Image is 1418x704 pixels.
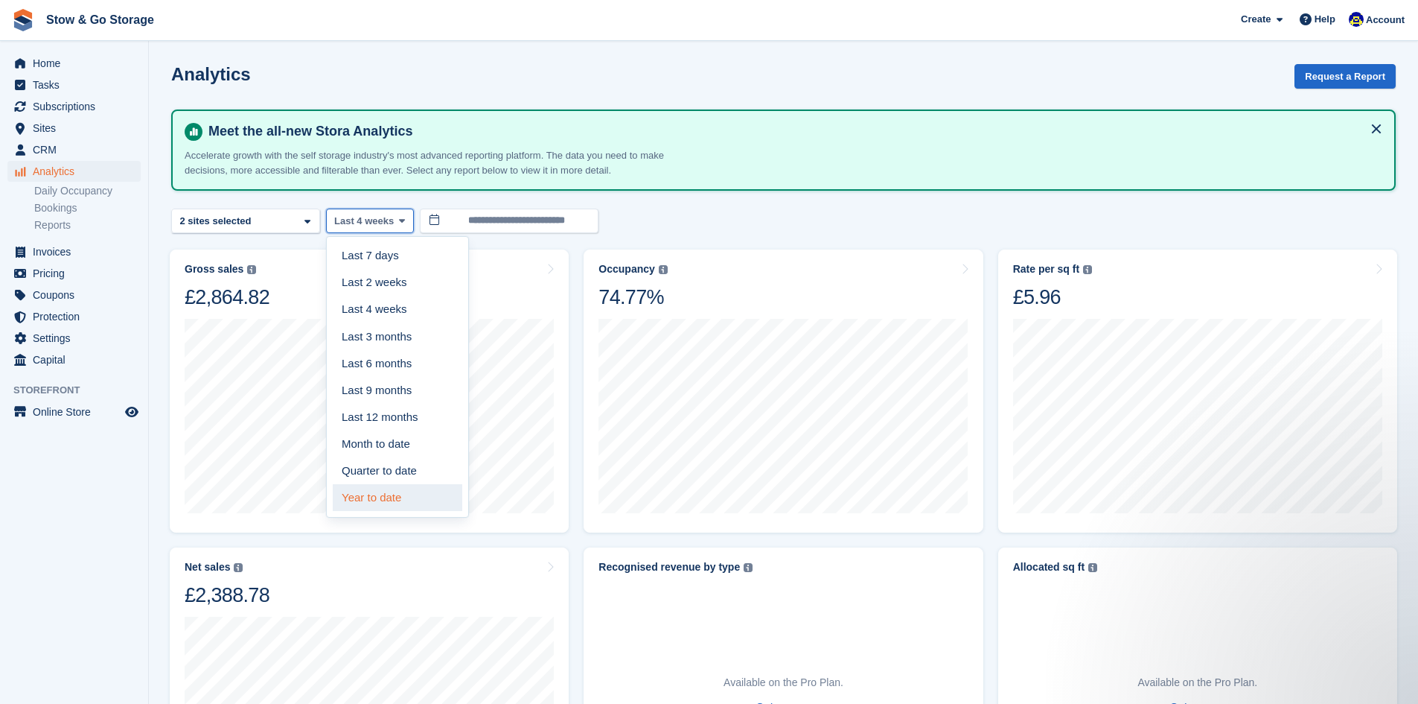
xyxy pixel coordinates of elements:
a: menu [7,263,141,284]
span: Create [1241,12,1271,27]
a: menu [7,139,141,160]
button: Request a Report [1294,64,1396,89]
img: Rob Good-Stephenson [1349,12,1364,27]
div: Allocated sq ft [1013,561,1085,574]
a: Preview store [123,403,141,421]
a: Quarter to date [333,457,462,484]
span: Coupons [33,285,122,305]
span: CRM [33,139,122,160]
span: Analytics [33,161,122,182]
span: Subscriptions [33,96,122,117]
a: Month to date [333,431,462,457]
p: Available on the Pro Plan. [1137,675,1257,691]
span: Help [1315,12,1335,27]
img: icon-info-grey-7440780725fd019a000dd9b08b2336e03edf1995a4989e88bcd33f0948082b44.svg [1088,563,1097,572]
a: Year to date [333,484,462,511]
div: Rate per sq ft [1013,263,1079,276]
span: Settings [33,328,122,349]
button: Last 4 weeks [326,209,414,233]
span: Account [1366,13,1405,28]
a: Last 12 months [333,404,462,431]
div: £2,864.82 [185,285,269,310]
p: Accelerate growth with the self storage industry's most advanced reporting platform. The data you... [185,148,706,177]
a: Reports [34,218,141,232]
div: Occupancy [598,263,654,276]
span: Capital [33,349,122,370]
span: Online Store [33,402,122,422]
a: Last 9 months [333,377,462,404]
a: Last 6 months [333,350,462,377]
a: menu [7,328,141,349]
a: menu [7,402,141,422]
img: icon-info-grey-7440780725fd019a000dd9b08b2336e03edf1995a4989e88bcd33f0948082b44.svg [234,563,243,572]
a: Last 3 months [333,323,462,350]
a: Last 4 weeks [333,296,462,323]
span: Invoices [33,241,122,262]
div: 2 sites selected [177,214,257,229]
a: Stow & Go Storage [40,7,160,32]
div: Recognised revenue by type [598,561,740,574]
span: Tasks [33,74,122,95]
a: Daily Occupancy [34,184,141,198]
a: menu [7,53,141,74]
p: Available on the Pro Plan. [724,675,843,691]
div: £2,388.78 [185,583,269,608]
span: Protection [33,306,122,327]
img: icon-info-grey-7440780725fd019a000dd9b08b2336e03edf1995a4989e88bcd33f0948082b44.svg [1083,265,1092,274]
span: Sites [33,118,122,139]
a: menu [7,118,141,139]
a: menu [7,349,141,370]
div: Gross sales [185,263,243,276]
span: Last 4 weeks [334,214,394,229]
span: Home [33,53,122,74]
a: Last 7 days [333,243,462,270]
a: menu [7,285,141,305]
a: menu [7,74,141,95]
img: icon-info-grey-7440780725fd019a000dd9b08b2336e03edf1995a4989e88bcd33f0948082b44.svg [659,265,668,274]
img: icon-info-grey-7440780725fd019a000dd9b08b2336e03edf1995a4989e88bcd33f0948082b44.svg [247,265,256,274]
a: menu [7,241,141,262]
a: Last 2 weeks [333,270,462,296]
a: menu [7,306,141,327]
div: £5.96 [1013,285,1092,310]
img: icon-info-grey-7440780725fd019a000dd9b08b2336e03edf1995a4989e88bcd33f0948082b44.svg [744,563,753,572]
a: menu [7,161,141,182]
div: Net sales [185,561,230,574]
img: stora-icon-8386f47178a22dfd0bd8f6a31ec36ba5ce8667c1dd55bd0f319d3a0aa187defe.svg [12,9,34,31]
span: Storefront [13,383,148,398]
a: menu [7,96,141,117]
h2: Analytics [171,64,251,84]
span: Pricing [33,263,122,284]
h4: Meet the all-new Stora Analytics [202,123,1382,140]
a: Bookings [34,201,141,215]
div: 74.77% [598,285,667,310]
